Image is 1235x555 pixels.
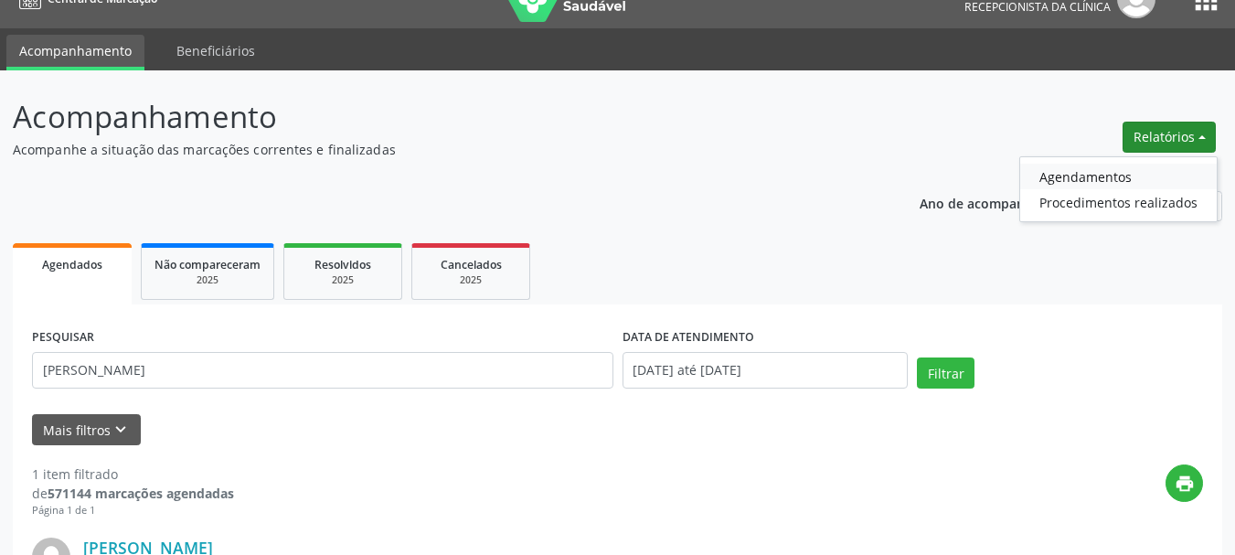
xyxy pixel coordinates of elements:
a: Beneficiários [164,35,268,67]
button: Mais filtroskeyboard_arrow_down [32,414,141,446]
div: 2025 [297,273,389,287]
div: Página 1 de 1 [32,503,234,518]
a: Agendamentos [1020,164,1217,189]
div: 2025 [154,273,261,287]
i: print [1175,474,1195,494]
div: 1 item filtrado [32,464,234,484]
button: Relatórios [1123,122,1216,153]
i: keyboard_arrow_down [111,420,131,440]
input: Nome, código do beneficiário ou CPF [32,352,613,389]
strong: 571144 marcações agendadas [48,485,234,502]
label: DATA DE ATENDIMENTO [623,324,754,352]
input: Selecione um intervalo [623,352,909,389]
span: Agendados [42,257,102,272]
button: print [1166,464,1203,502]
span: Não compareceram [154,257,261,272]
div: de [32,484,234,503]
a: Acompanhamento [6,35,144,70]
button: Filtrar [917,358,974,389]
a: Procedimentos realizados [1020,189,1217,215]
p: Ano de acompanhamento [920,191,1081,214]
label: PESQUISAR [32,324,94,352]
p: Acompanhamento [13,94,859,140]
span: Resolvidos [314,257,371,272]
div: 2025 [425,273,516,287]
p: Acompanhe a situação das marcações correntes e finalizadas [13,140,859,159]
ul: Relatórios [1019,156,1218,222]
span: Cancelados [441,257,502,272]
